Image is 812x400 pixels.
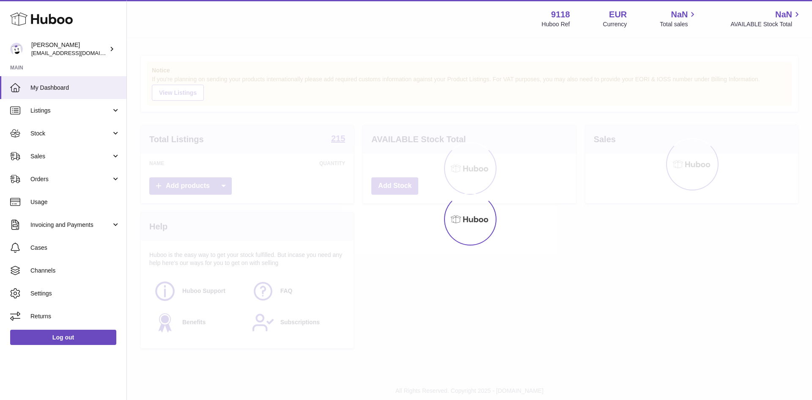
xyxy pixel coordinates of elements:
[730,9,802,28] a: NaN AVAILABLE Stock Total
[671,9,688,20] span: NaN
[10,330,116,345] a: Log out
[30,175,111,183] span: Orders
[30,84,120,92] span: My Dashboard
[730,20,802,28] span: AVAILABLE Stock Total
[542,20,570,28] div: Huboo Ref
[31,41,107,57] div: [PERSON_NAME]
[30,152,111,160] span: Sales
[30,107,111,115] span: Listings
[30,244,120,252] span: Cases
[30,130,111,138] span: Stock
[30,312,120,320] span: Returns
[603,20,627,28] div: Currency
[775,9,792,20] span: NaN
[30,221,111,229] span: Invoicing and Payments
[609,9,627,20] strong: EUR
[30,267,120,275] span: Channels
[660,20,697,28] span: Total sales
[551,9,570,20] strong: 9118
[31,50,124,56] span: [EMAIL_ADDRESS][DOMAIN_NAME]
[660,9,697,28] a: NaN Total sales
[30,290,120,298] span: Settings
[10,43,23,55] img: internalAdmin-9118@internal.huboo.com
[30,198,120,206] span: Usage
